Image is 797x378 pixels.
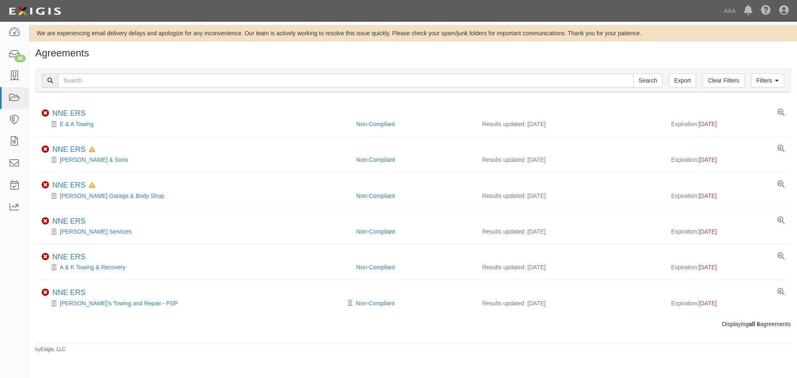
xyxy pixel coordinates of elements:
div: E & A Towing [42,120,350,128]
h1: Agreements [35,48,791,59]
a: Clear Filters [702,73,744,88]
a: NNE ERS [52,253,86,261]
span: [DATE] [699,156,717,163]
div: NNE ERS [52,217,86,226]
a: View results summary [777,217,785,224]
small: by [35,346,66,353]
i: Non-Compliant [42,146,49,153]
a: Non-Compliant [356,121,395,127]
div: Expiration: [671,299,785,307]
div: Expiration: [671,263,785,271]
i: Help Center - Complianz [761,6,771,16]
div: Dana's Towing and Repair.- PSP [42,299,350,307]
a: Non-Compliant [356,228,395,235]
input: Search [58,73,634,88]
i: Non-Compliant [42,253,49,261]
a: [PERSON_NAME]'s Towing and Repair.- PSP [60,300,178,307]
span: [DATE] [699,300,717,307]
a: NNE ERS [52,181,86,189]
div: Expiration: [671,227,785,236]
a: View results summary [777,288,785,296]
i: In Default since 08/15/2025 [89,147,95,153]
a: Non-Compliant [356,300,394,307]
a: Filters [751,73,784,88]
a: E & A Towing [60,121,93,127]
a: View results summary [777,109,785,117]
div: A & K Towing & Recovery [42,263,350,271]
a: Exigis, LLC [41,346,66,352]
div: NNE ERS [52,109,86,118]
div: NNE ERS [52,288,86,298]
a: NNE ERS [52,217,86,225]
div: Expiration: [671,192,785,200]
a: View results summary [777,253,785,260]
div: We are experiencing email delivery delays and apologize for any inconvenience. Our team is active... [29,29,797,37]
i: Non-Compliant [42,181,49,189]
div: NNE ERS [52,181,95,190]
a: NNE ERS [52,145,86,154]
a: [PERSON_NAME] & Sons [60,156,128,163]
a: AAA [720,2,740,19]
i: Non-Compliant [42,110,49,117]
a: [PERSON_NAME] Garage & Body Shop [60,193,164,199]
a: A & K Towing & Recovery [60,264,125,271]
i: Non-Compliant [42,217,49,225]
div: 48 [15,55,26,62]
i: Pending Review [348,300,352,306]
div: Expiration: [671,156,785,164]
i: In Default since 08/15/2025 [89,183,95,188]
a: Non-Compliant [356,264,395,271]
div: Expiration: [671,120,785,128]
div: Results updated: [DATE] [482,263,659,271]
div: Sylvio Paradis & Sons [42,156,350,164]
i: Non-Compliant [42,289,49,296]
span: [DATE] [699,264,717,271]
div: Results updated: [DATE] [482,120,659,128]
a: Non-Compliant [356,193,395,199]
div: Results updated: [DATE] [482,156,659,164]
div: Results updated: [DATE] [482,299,659,307]
span: [DATE] [699,193,717,199]
input: Search [633,73,663,88]
b: all 6 [749,321,760,327]
a: Export [669,73,696,88]
div: Results updated: [DATE] [482,192,659,200]
div: Results updated: [DATE] [482,227,659,236]
a: [PERSON_NAME] Services [60,228,132,235]
span: [DATE] [699,121,717,127]
img: logo-5460c22ac91f19d4615b14bd174203de0afe785f0fc80cf4dbbc73dc1793850b.png [6,4,64,19]
div: Displaying agreements [29,320,797,328]
a: NNE ERS [52,109,86,117]
a: View results summary [777,145,785,153]
a: View results summary [777,181,785,188]
div: Beaulieu's Garage & Body Shop [42,192,350,200]
span: [DATE] [699,228,717,235]
a: NNE ERS [52,288,86,297]
a: Non-Compliant [356,156,395,163]
div: L H Morine Services [42,227,350,236]
div: NNE ERS [52,253,86,262]
div: NNE ERS [52,145,95,154]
